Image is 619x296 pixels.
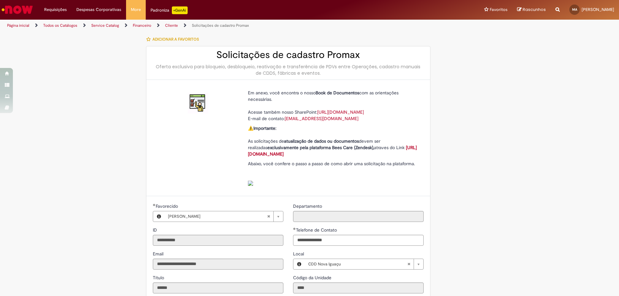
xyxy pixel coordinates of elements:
p: Em anexo, você encontra o nosso com as orientações necessárias. Acesse também nosso SharePoint: E... [248,90,419,122]
div: Padroniza [151,6,188,14]
button: Favorecido, Visualizar este registro Marlon de Almeida [153,211,165,222]
input: ID [153,235,283,246]
strong: Importante: [253,125,276,131]
div: Oferta exclusiva para bloqueio, desbloqueio, reativação e transferência de PDVs entre Operações, ... [153,63,424,76]
strong: atualização de dados ou documentos [284,138,359,144]
span: Adicionar a Favoritos [152,37,199,42]
span: MA [572,7,577,12]
a: CDD Nova IguaçuLimpar campo Local [305,259,423,269]
span: Telefone de Contato [296,227,338,233]
p: +GenAi [172,6,188,14]
span: Rascunhos [523,6,546,13]
a: Cliente [165,23,178,28]
span: More [131,6,141,13]
a: [URL][DOMAIN_NAME] [248,145,417,157]
button: Local, Visualizar este registro CDD Nova Iguaçu [293,259,305,269]
a: [PERSON_NAME]Limpar campo Favorecido [165,211,283,222]
a: Solicitações de cadastro Promax [192,23,249,28]
span: Obrigatório Preenchido [153,204,156,206]
a: Página inicial [7,23,29,28]
label: Somente leitura - Departamento [293,203,323,209]
a: [URL][DOMAIN_NAME] [317,109,364,115]
a: Rascunhos [517,7,546,13]
img: ServiceNow [1,3,34,16]
abbr: Limpar campo Local [404,259,414,269]
ul: Trilhas de página [5,20,408,32]
label: Somente leitura - Código da Unidade [293,274,333,281]
p: Abaixo, você confere o passo a passo de como abrir uma solicitação na plataforma. [248,160,419,186]
label: Somente leitura - Email [153,251,165,257]
abbr: Limpar campo Favorecido [264,211,273,222]
input: Título [153,282,283,293]
a: Todos os Catálogos [43,23,77,28]
span: Somente leitura - Departamento [293,203,323,209]
span: [PERSON_NAME] [582,7,614,12]
span: Requisições [44,6,67,13]
input: Departamento [293,211,424,222]
h2: Solicitações de cadastro Promax [153,50,424,60]
span: Despesas Corporativas [76,6,121,13]
img: sys_attachment.do [248,181,253,186]
input: Email [153,259,283,270]
span: [PERSON_NAME] [168,211,267,222]
a: [EMAIL_ADDRESS][DOMAIN_NAME] [285,116,359,121]
span: Obrigatório Preenchido [293,227,296,230]
input: Código da Unidade [293,282,424,293]
input: Telefone de Contato [293,235,424,246]
a: Service Catalog [91,23,119,28]
a: Financeiro [133,23,151,28]
p: ⚠️ As solicitações de devem ser realizadas atraves do Link [248,125,419,157]
span: Necessários - Favorecido [156,203,179,209]
button: Adicionar a Favoritos [146,33,202,46]
img: Solicitações de cadastro Promax [188,93,208,113]
strong: exclusivamente pela plataforma Bees Care (Zendesk), [267,145,374,150]
span: CDD Nova Iguaçu [308,259,407,269]
label: Somente leitura - ID [153,227,158,233]
label: Somente leitura - Título [153,274,165,281]
strong: Book de Documentos [316,90,359,96]
span: Local [293,251,305,257]
span: Favoritos [490,6,507,13]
